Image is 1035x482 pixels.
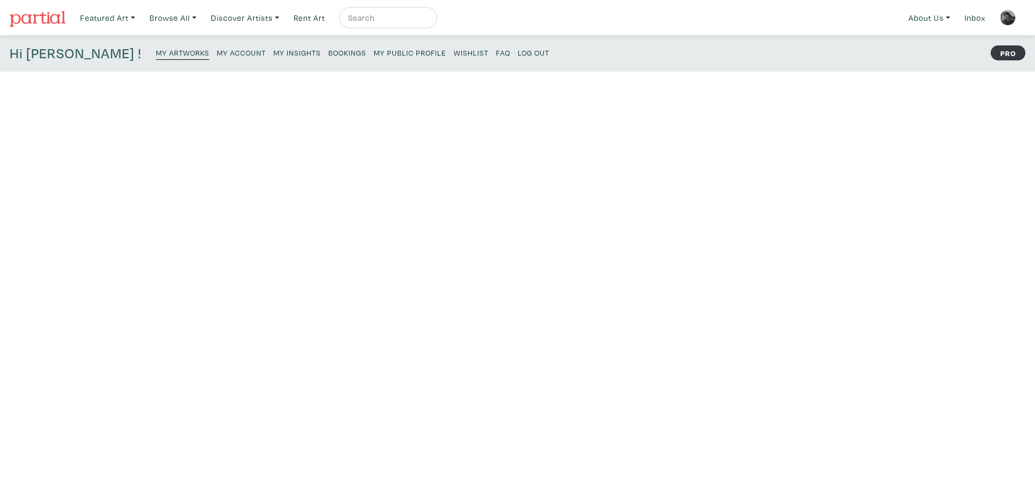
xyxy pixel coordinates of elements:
a: Browse All [145,7,201,29]
a: FAQ [496,45,510,59]
h4: Hi [PERSON_NAME] ! [10,45,141,62]
a: About Us [904,7,955,29]
a: Featured Art [75,7,140,29]
a: Discover Artists [206,7,284,29]
strong: PRO [991,45,1025,60]
a: My Insights [273,45,321,59]
input: Search [347,11,427,25]
a: My Public Profile [374,45,446,59]
small: Bookings [328,48,366,58]
a: My Artworks [156,45,209,60]
small: Log Out [518,48,549,58]
small: My Insights [273,48,321,58]
small: My Artworks [156,48,209,58]
a: My Account [217,45,266,59]
a: Log Out [518,45,549,59]
a: Inbox [960,7,990,29]
small: FAQ [496,48,510,58]
img: phpThumb.php [1000,10,1016,26]
a: Wishlist [454,45,488,59]
a: Rent Art [289,7,330,29]
small: My Account [217,48,266,58]
small: My Public Profile [374,48,446,58]
a: Bookings [328,45,366,59]
small: Wishlist [454,48,488,58]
